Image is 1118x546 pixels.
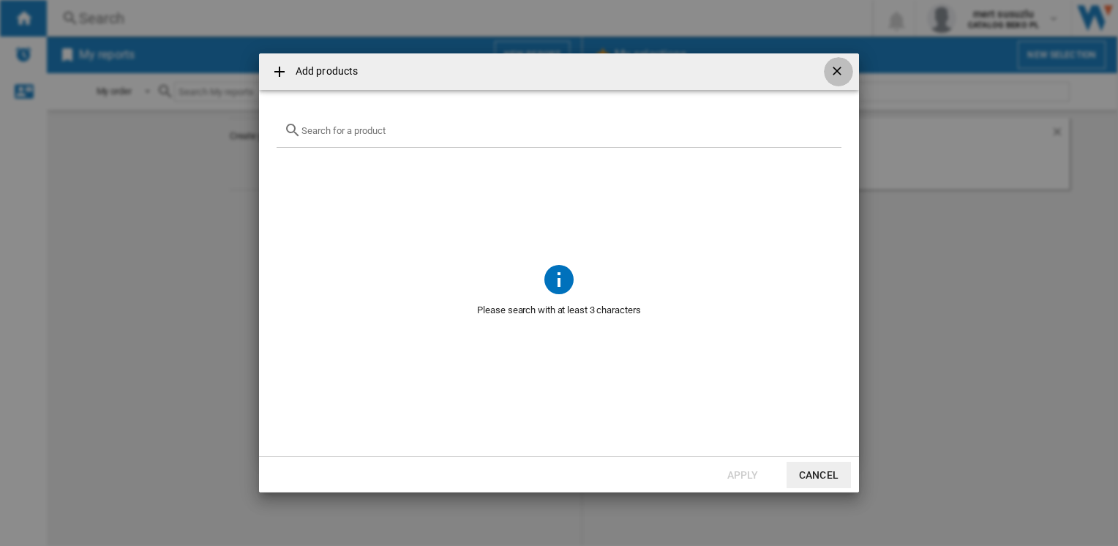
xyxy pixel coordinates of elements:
[259,53,859,493] md-dialog: {{getI18NText('SELECTIONS.EDITION_POPUP.OPEN_PRODUCTS_POPUP')}} {{::getI18NText('SELECTIONS.EDITI...
[830,64,847,81] ng-md-icon: getI18NText('BUTTONS.CLOSE_DIALOG')
[710,462,775,488] button: Apply
[787,462,851,488] button: Cancel
[301,125,834,136] input: Search for a product
[824,57,853,86] button: getI18NText('BUTTONS.CLOSE_DIALOG')
[288,64,358,79] h4: Add products
[277,296,841,324] span: Please search with at least 3 characters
